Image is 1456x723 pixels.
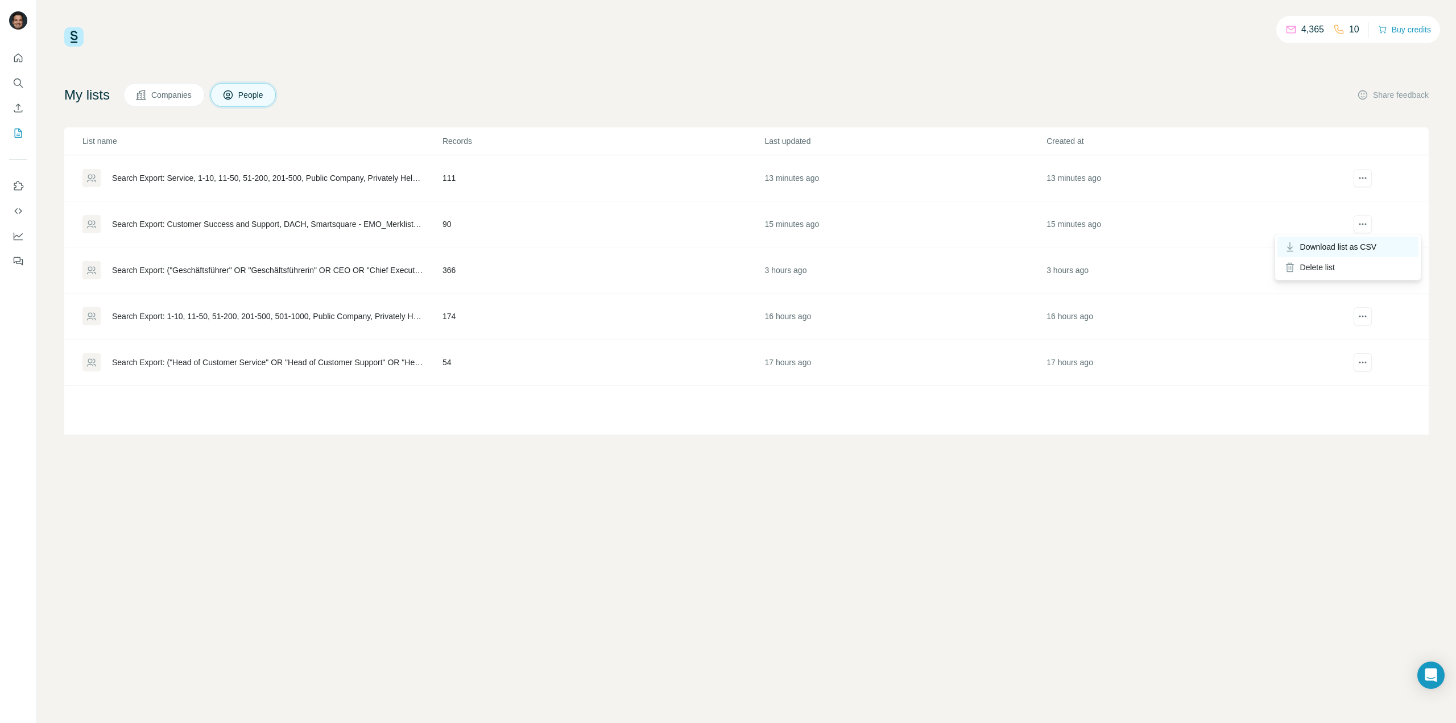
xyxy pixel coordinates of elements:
td: 3 hours ago [1046,247,1328,294]
td: 174 [442,294,764,340]
button: Share feedback [1357,89,1429,101]
button: Feedback [9,251,27,271]
button: Dashboard [9,226,27,246]
button: actions [1354,353,1372,371]
td: 16 hours ago [764,294,1046,340]
td: 13 minutes ago [1046,155,1328,201]
div: Search Export: Customer Success and Support, DACH, Smartsquare - EMO_Merkliste-ManuelBruder-uploa... [112,218,423,230]
div: Delete list [1277,257,1418,278]
td: 17 hours ago [1046,340,1328,386]
p: List name [82,135,441,147]
img: Avatar [9,11,27,30]
td: 111 [442,155,764,201]
td: 15 minutes ago [764,201,1046,247]
div: Search Export: ("Head of Customer Service" OR "Head of Customer Support" OR "Head of Technical Su... [112,357,423,368]
h4: My lists [64,86,110,104]
td: 90 [442,201,764,247]
div: Search Export: ("Geschäftsführer" OR "Geschäftsführerin" OR CEO OR "Chief Executive Officer" OR I... [112,265,423,276]
button: Buy credits [1378,22,1431,38]
button: actions [1354,307,1372,325]
span: Companies [151,89,193,101]
td: 16 hours ago [1046,294,1328,340]
p: Created at [1046,135,1327,147]
button: My lists [9,123,27,143]
p: Last updated [764,135,1045,147]
div: Search Export: Service, 1-10, 11-50, 51-200, 201-500, Public Company, Privately Held, Partnership... [112,172,423,184]
button: actions [1354,215,1372,233]
td: 15 minutes ago [1046,201,1328,247]
button: Use Surfe API [9,201,27,221]
p: 4,365 [1301,23,1324,36]
p: 10 [1349,23,1359,36]
td: 13 minutes ago [764,155,1046,201]
span: People [238,89,264,101]
p: Records [442,135,764,147]
div: Search Export: 1-10, 11-50, 51-200, 201-500, 501-1000, Public Company, Privately Held, Partnershi... [112,311,423,322]
img: Surfe Logo [64,27,84,47]
button: Enrich CSV [9,98,27,118]
button: Use Surfe on LinkedIn [9,176,27,196]
div: Open Intercom Messenger [1417,662,1445,689]
button: actions [1354,169,1372,187]
button: Quick start [9,48,27,68]
span: Download list as CSV [1300,241,1377,253]
td: 366 [442,247,764,294]
td: 17 hours ago [764,340,1046,386]
button: Search [9,73,27,93]
td: 54 [442,340,764,386]
td: 3 hours ago [764,247,1046,294]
